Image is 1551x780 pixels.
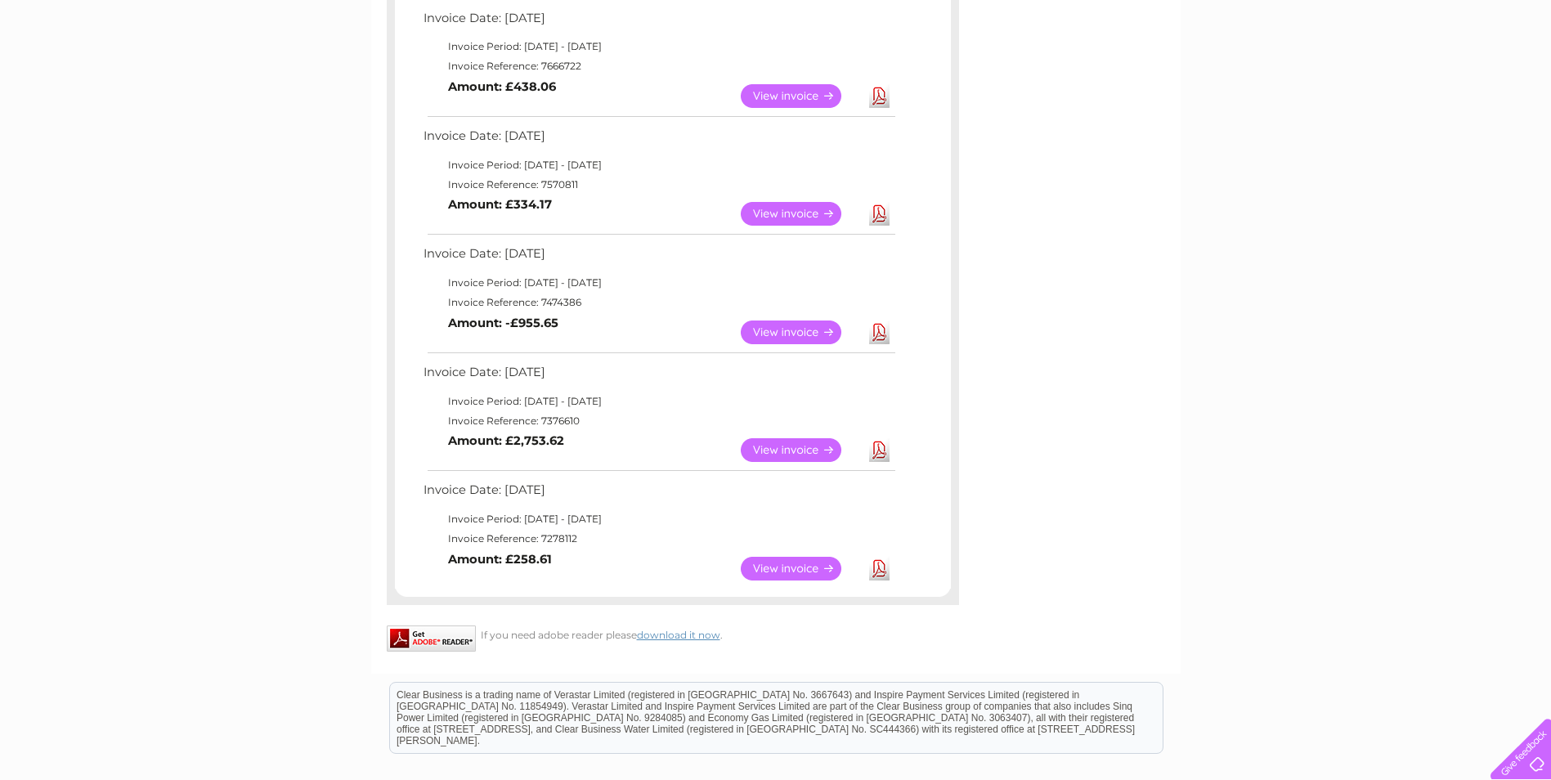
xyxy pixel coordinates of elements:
[1304,69,1340,82] a: Energy
[448,552,552,567] b: Amount: £258.61
[448,197,552,212] b: Amount: £334.17
[741,557,861,581] a: View
[419,411,898,431] td: Invoice Reference: 7376610
[419,361,898,392] td: Invoice Date: [DATE]
[419,37,898,56] td: Invoice Period: [DATE] - [DATE]
[419,509,898,529] td: Invoice Period: [DATE] - [DATE]
[390,9,1163,79] div: Clear Business is a trading name of Verastar Limited (registered in [GEOGRAPHIC_DATA] No. 3667643...
[419,392,898,411] td: Invoice Period: [DATE] - [DATE]
[741,84,861,108] a: View
[419,273,898,293] td: Invoice Period: [DATE] - [DATE]
[419,56,898,76] td: Invoice Reference: 7666722
[448,433,564,448] b: Amount: £2,753.62
[869,438,890,462] a: Download
[419,155,898,175] td: Invoice Period: [DATE] - [DATE]
[419,529,898,549] td: Invoice Reference: 7278112
[419,7,898,38] td: Invoice Date: [DATE]
[419,479,898,509] td: Invoice Date: [DATE]
[869,202,890,226] a: Download
[419,243,898,273] td: Invoice Date: [DATE]
[869,84,890,108] a: Download
[419,293,898,312] td: Invoice Reference: 7474386
[448,316,558,330] b: Amount: -£955.65
[741,438,861,462] a: View
[419,175,898,195] td: Invoice Reference: 7570811
[448,79,556,94] b: Amount: £438.06
[1497,69,1535,82] a: Log out
[419,125,898,155] td: Invoice Date: [DATE]
[1243,8,1356,29] a: 0333 014 3131
[1350,69,1399,82] a: Telecoms
[741,321,861,344] a: View
[869,321,890,344] a: Download
[741,202,861,226] a: View
[869,557,890,581] a: Download
[387,625,959,641] div: If you need adobe reader please .
[54,43,137,92] img: logo.png
[1442,69,1482,82] a: Contact
[1409,69,1432,82] a: Blog
[1263,69,1294,82] a: Water
[637,629,720,641] a: download it now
